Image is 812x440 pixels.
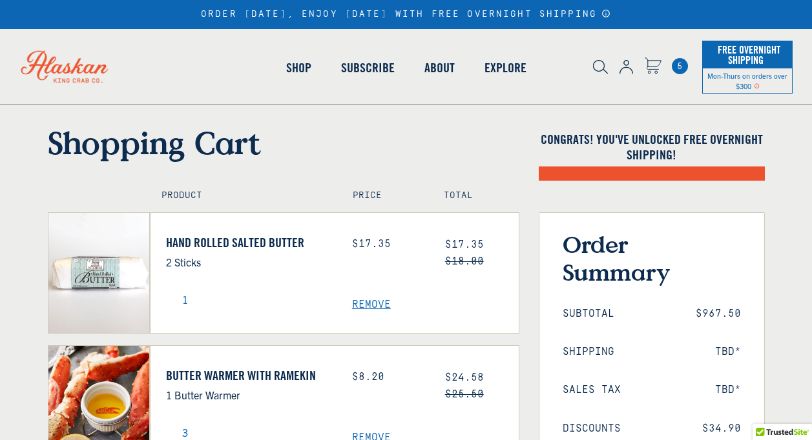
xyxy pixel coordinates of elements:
a: Subscribe [326,31,410,105]
s: $18.00 [445,255,484,267]
h3: Order Summary [563,230,741,286]
p: 1 Butter Warmer [166,386,333,403]
a: Hand Rolled Salted Butter [166,235,333,250]
div: $17.35 [352,238,426,250]
img: account [619,60,633,74]
img: search [593,60,608,74]
img: Alaskan King Crab Co. logo [6,36,123,97]
a: About [410,31,470,105]
a: Cart [645,57,661,76]
span: $967.50 [696,308,741,320]
span: Sales Tax [563,384,621,396]
span: 5 [672,58,688,74]
p: 2 Sticks [166,254,333,270]
h4: Price [353,190,416,201]
s: $25.50 [445,388,484,400]
span: Shipping Notice Icon [754,81,760,90]
span: $24.58 [445,372,484,383]
img: Hand Rolled Salted Butter - 2 Sticks [48,213,150,333]
span: Subtotal [563,308,614,320]
div: ORDER [DATE], ENJOY [DATE] WITH FREE OVERNIGHT SHIPPING [201,9,611,20]
span: $34.90 [702,423,741,435]
h4: Total [444,190,507,201]
h4: Product [161,190,325,201]
span: Mon-Thurs on orders over $300 [707,71,787,90]
span: $17.35 [445,239,484,250]
a: Cart [672,58,688,74]
h1: Shopping Cart [48,124,519,161]
a: Shop [271,31,326,105]
span: Free Overnight Shipping [714,40,780,70]
span: Discounts [563,423,621,435]
a: Remove [352,299,519,311]
a: Explore [470,31,541,105]
div: $8.20 [352,371,426,383]
h4: Congrats! You've unlocked FREE OVERNIGHT SHIPPING! [539,132,765,163]
a: Butter Warmer with Ramekin [166,368,333,383]
span: Shipping [563,346,614,358]
a: Announcement Bar Modal [601,9,611,18]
